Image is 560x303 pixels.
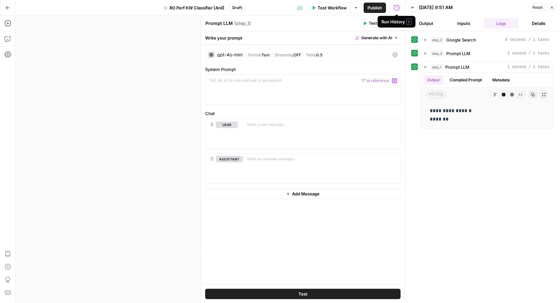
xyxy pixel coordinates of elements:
label: System Prompt [205,66,401,73]
span: | [301,51,306,58]
button: assistant [216,156,243,162]
span: Draft [232,5,242,11]
button: Test [360,19,380,28]
span: Reset [532,5,543,10]
button: 9 seconds / 1 tasks [421,35,553,45]
span: RO Perf KW Classifier [Anil] [169,5,224,11]
span: Test [369,20,377,26]
button: Test [205,289,401,299]
button: Output [423,75,443,85]
button: Logs [484,18,519,29]
button: Compiled Prompt [446,75,486,85]
button: 1 second / 1 tasks [421,48,553,59]
button: Details [521,18,556,29]
span: Text [262,52,270,57]
span: ( step_1 ) [234,20,251,27]
button: Metadata [488,75,514,85]
span: | [245,51,248,58]
div: 1 second / 1 tasks [421,73,553,129]
label: Chat [205,110,401,117]
span: 0.5 [316,52,322,57]
button: user [216,122,238,128]
button: Reset [530,3,546,12]
span: OFF [294,52,301,57]
span: E [406,18,412,25]
span: “/” to reference [359,78,392,83]
button: Generate with AI [353,34,401,42]
div: assistant [205,153,238,183]
button: Add Message [205,189,401,199]
button: RO Perf KW Classifier [Anil] [160,3,228,13]
div: gpt-4o-mini [217,52,242,57]
span: Format [248,52,262,57]
button: 1 second / 1 tasks [421,62,553,72]
div: Write your prompt [201,31,404,44]
span: 1 second / 1 tasks [507,64,549,70]
span: step_2 [430,37,444,43]
span: 1 second / 1 tasks [507,51,549,56]
button: Test Workflow [308,3,351,13]
span: Publish [367,5,382,11]
span: Test [298,291,308,297]
span: Generate with AI [361,35,392,41]
span: string [426,90,446,99]
div: user [205,119,238,149]
span: Streaming [274,52,294,57]
div: Run History [381,18,412,25]
span: Test Workflow [318,5,347,11]
span: Prompt LLM [446,50,470,57]
button: Inputs [446,18,481,29]
span: Prompt LLM [445,64,469,70]
span: Temp [306,52,316,57]
button: Publish [364,3,386,13]
button: Output [409,18,444,29]
span: Google Search [446,37,476,43]
span: step_3 [430,50,444,57]
span: 9 seconds / 1 tasks [505,37,549,43]
span: step_1 [430,64,443,70]
span: Add Message [292,191,320,197]
span: | [270,51,274,58]
textarea: Prompt LLM [205,20,233,27]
